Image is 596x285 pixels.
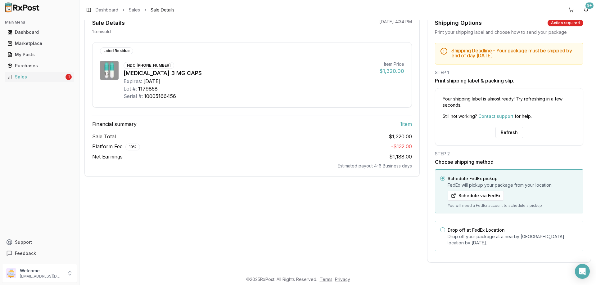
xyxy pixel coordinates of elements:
img: Vraylar 3 MG CAPS [100,61,119,80]
div: Marketplace [7,40,72,47]
div: Sale Details [92,19,125,27]
button: Purchases [2,61,77,71]
button: Refresh [495,127,523,138]
div: 9+ [585,2,594,9]
div: Expires: [124,78,142,85]
div: Purchases [7,63,72,69]
img: User avatar [6,268,16,278]
div: NDC: [PHONE_NUMBER] [124,62,174,69]
p: You will need a FedEx account to schedule a pickup [448,203,578,208]
div: Lot #: [124,85,137,92]
a: My Posts [5,49,74,60]
label: Schedule FedEx pickup [448,176,498,181]
p: Drop off your package at a nearby [GEOGRAPHIC_DATA] location by [DATE] . [448,234,578,246]
a: Dashboard [5,27,74,38]
p: FedEx will pickup your package from your location [448,182,578,188]
button: Support [2,237,77,248]
span: 1 item [400,120,412,128]
p: [DATE] 4:34 PM [379,19,412,25]
span: Financial summary [92,120,137,128]
div: Action required [548,20,583,26]
span: $1,320.00 [389,133,412,140]
button: Marketplace [2,38,77,48]
div: Sales [7,74,64,80]
div: Print your shipping label and choose how to send your package [435,29,583,35]
a: Sales [129,7,140,13]
button: Schedule via FedEx [448,191,504,201]
span: $1,188.00 [389,154,412,160]
div: STEP 2 [435,151,583,157]
h3: Print shipping label & packing slip. [435,77,583,84]
div: 10005166456 [144,92,176,100]
div: Dashboard [7,29,72,35]
div: Item Price [380,61,404,67]
button: My Posts [2,50,77,60]
nav: breadcrumb [96,7,174,13]
h5: Shipping Deadline - Your package must be shipped by end of day [DATE] . [451,48,578,58]
p: Welcome [20,268,63,274]
a: Sales1 [5,71,74,82]
a: Dashboard [96,7,118,13]
h3: Choose shipping method [435,158,583,166]
button: Sales1 [2,72,77,82]
p: [EMAIL_ADDRESS][DOMAIN_NAME] [20,274,63,279]
div: [DATE] [143,78,160,85]
button: Dashboard [2,27,77,37]
div: $1,320.00 [380,67,404,75]
a: Marketplace [5,38,74,49]
a: Terms [320,277,332,282]
div: 10 % [125,144,140,150]
span: Platform Fee [92,143,140,150]
a: Privacy [335,277,350,282]
h2: Main Menu [5,20,74,25]
p: Your shipping label is almost ready! Try refreshing in a few seconds. [443,96,576,108]
div: My Posts [7,51,72,58]
div: Label Residue [100,47,133,54]
div: Estimated payout 4-6 Business days [92,163,412,169]
div: 1179858 [138,85,158,92]
div: Serial #: [124,92,143,100]
p: Still not working? for help. [443,113,576,119]
img: RxPost Logo [2,2,42,12]
div: STEP 1 [435,69,583,76]
span: Net Earnings [92,153,123,160]
span: Feedback [15,250,36,256]
span: Sale Total [92,133,116,140]
span: Sale Details [151,7,174,13]
div: Open Intercom Messenger [575,264,590,279]
div: Shipping Options [435,19,482,27]
span: - $132.00 [391,143,412,149]
div: [MEDICAL_DATA] 3 MG CAPS [124,69,375,78]
label: Drop off at FedEx Location [448,227,505,233]
a: Purchases [5,60,74,71]
div: 1 [65,74,72,80]
button: 9+ [581,5,591,15]
p: 1 item sold [92,29,111,35]
button: Feedback [2,248,77,259]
